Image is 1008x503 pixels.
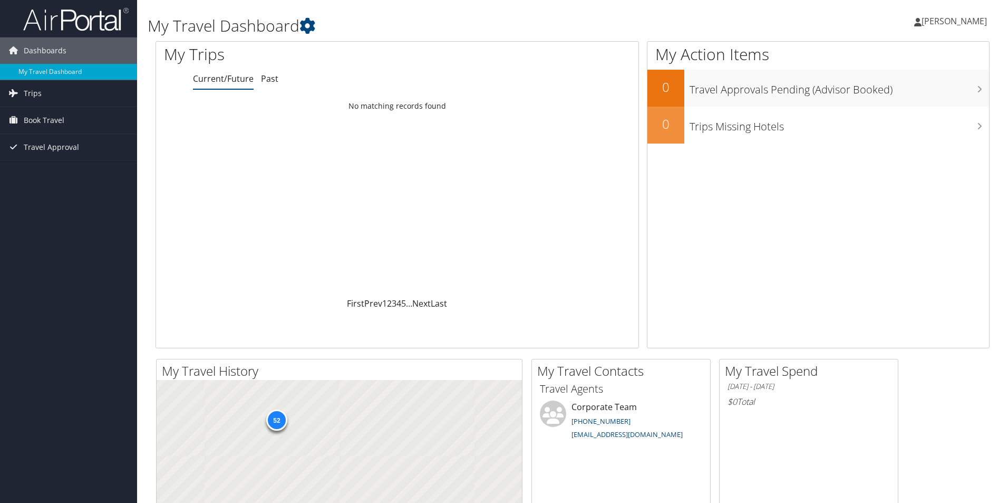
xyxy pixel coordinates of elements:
[922,15,987,27] span: [PERSON_NAME]
[647,78,684,96] h2: 0
[535,401,707,444] li: Corporate Team
[647,107,989,144] a: 0Trips Missing Hotels
[261,73,278,84] a: Past
[148,15,714,37] h1: My Travel Dashboard
[647,70,989,107] a: 0Travel Approvals Pending (Advisor Booked)
[728,396,737,407] span: $0
[412,298,431,309] a: Next
[266,410,287,431] div: 52
[24,37,66,64] span: Dashboards
[406,298,412,309] span: …
[24,107,64,134] span: Book Travel
[914,5,997,37] a: [PERSON_NAME]
[728,382,890,392] h6: [DATE] - [DATE]
[431,298,447,309] a: Last
[690,77,989,97] h3: Travel Approvals Pending (Advisor Booked)
[392,298,396,309] a: 3
[23,7,129,32] img: airportal-logo.png
[537,362,710,380] h2: My Travel Contacts
[162,362,522,380] h2: My Travel History
[164,43,430,65] h1: My Trips
[647,43,989,65] h1: My Action Items
[571,416,631,426] a: [PHONE_NUMBER]
[571,430,683,439] a: [EMAIL_ADDRESS][DOMAIN_NAME]
[156,97,638,116] td: No matching records found
[725,362,898,380] h2: My Travel Spend
[728,396,890,407] h6: Total
[347,298,364,309] a: First
[396,298,401,309] a: 4
[387,298,392,309] a: 2
[401,298,406,309] a: 5
[364,298,382,309] a: Prev
[690,114,989,134] h3: Trips Missing Hotels
[193,73,254,84] a: Current/Future
[24,134,79,160] span: Travel Approval
[540,382,702,396] h3: Travel Agents
[382,298,387,309] a: 1
[24,80,42,107] span: Trips
[647,115,684,133] h2: 0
